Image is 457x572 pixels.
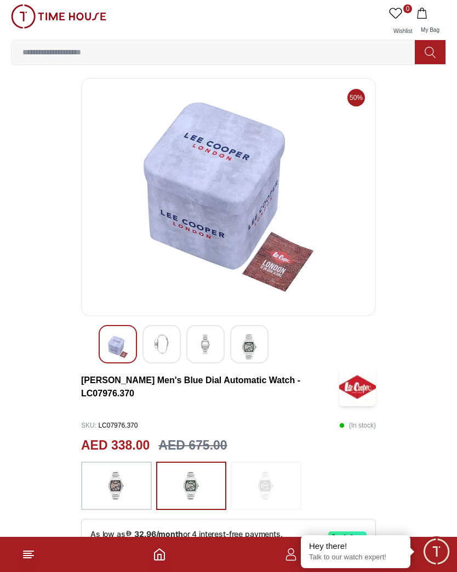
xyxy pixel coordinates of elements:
img: Lee Cooper Men's Blue Dial Automatic Watch - LC07976.370 [339,368,376,406]
span: 50% [347,89,365,106]
p: Talk to our watch expert! [309,553,402,562]
span: My Bag [416,27,444,33]
a: Home [153,548,166,561]
img: Lee Cooper Men's Automatic Blue Dial Watch - LC07976.350 [239,334,259,360]
h3: AED 675.00 [158,436,227,455]
img: Lee Cooper Men's Automatic Blue Dial Watch - LC07976.350 [90,87,367,307]
img: ... [252,467,279,504]
img: Lee Cooper Men's Automatic Blue Dial Watch - LC07976.350 [196,334,215,354]
p: LC07976.370 [81,417,138,434]
img: ... [11,4,106,29]
img: ... [102,467,130,504]
h2: AED 338.00 [81,436,150,455]
button: My Bag [414,4,446,40]
p: ( In stock ) [339,417,376,434]
div: Hey there! [309,541,402,552]
img: Lee Cooper Men's Automatic Blue Dial Watch - LC07976.350 [152,334,172,354]
span: 0 [403,4,412,13]
a: 0Wishlist [387,4,414,40]
span: Wishlist [389,28,416,34]
img: Lee Cooper Men's Automatic Blue Dial Watch - LC07976.350 [108,334,128,360]
div: Chat Widget [421,536,452,567]
h3: [PERSON_NAME] Men's Blue Dial Automatic Watch - LC07976.370 [81,374,339,400]
span: SKU : [81,422,96,429]
img: ... [178,467,205,504]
